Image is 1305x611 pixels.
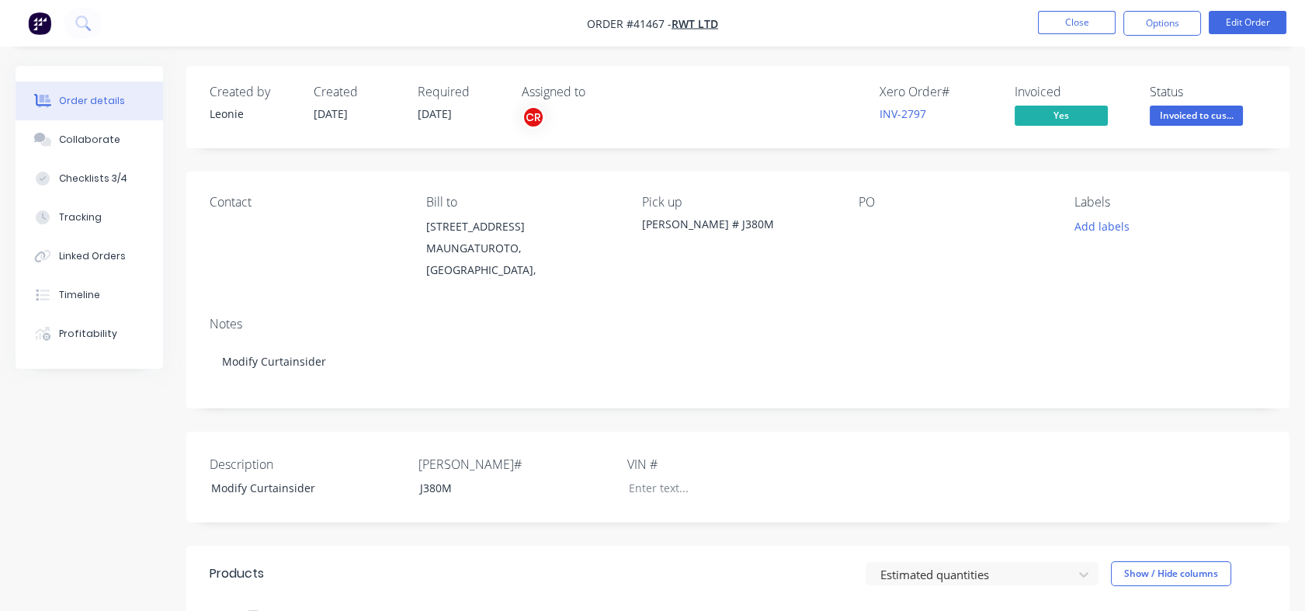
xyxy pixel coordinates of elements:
div: Labels [1074,195,1266,210]
div: Leonie [210,106,295,122]
div: Pick up [642,195,834,210]
button: Checklists 3/4 [16,159,163,198]
div: MAUNGATUROTO, [GEOGRAPHIC_DATA], [426,238,618,281]
div: Modify Curtainsider [199,477,393,499]
label: VIN # [627,455,821,474]
img: Factory [28,12,51,35]
button: Profitability [16,314,163,353]
span: [DATE] [314,106,348,121]
span: Invoiced to cus... [1150,106,1243,125]
div: Assigned to [522,85,677,99]
span: Yes [1015,106,1108,125]
span: Order #41467 - [587,16,672,31]
div: Xero Order # [880,85,996,99]
div: Notes [210,317,1266,332]
div: Tracking [59,210,102,224]
div: [PERSON_NAME] # J380M [642,216,834,232]
button: Order details [16,82,163,120]
button: Tracking [16,198,163,237]
div: PO [859,195,1050,210]
div: [STREET_ADDRESS] [426,216,618,238]
button: Invoiced to cus... [1150,106,1243,129]
div: Bill to [426,195,618,210]
div: Required [418,85,503,99]
div: Modify Curtainsider [210,338,1266,385]
div: Linked Orders [59,249,126,263]
button: Edit Order [1209,11,1286,34]
span: [DATE] [418,106,452,121]
div: Profitability [59,327,117,341]
div: Checklists 3/4 [59,172,127,186]
div: Created [314,85,399,99]
div: Collaborate [59,133,120,147]
a: RWT Ltd [672,16,718,31]
div: Order details [59,94,125,108]
div: Products [210,564,264,583]
a: INV-2797 [880,106,926,121]
div: Created by [210,85,295,99]
button: Close [1038,11,1116,34]
label: [PERSON_NAME]# [418,455,613,474]
div: Contact [210,195,401,210]
div: Status [1150,85,1266,99]
button: Collaborate [16,120,163,159]
div: [STREET_ADDRESS]MAUNGATUROTO, [GEOGRAPHIC_DATA], [426,216,618,281]
button: Add labels [1066,216,1137,237]
div: Invoiced [1015,85,1131,99]
label: Description [210,455,404,474]
div: Timeline [59,288,100,302]
button: Options [1123,11,1201,36]
button: Linked Orders [16,237,163,276]
div: J380M [408,477,602,499]
button: CR [522,106,545,129]
button: Show / Hide columns [1111,561,1231,586]
button: Timeline [16,276,163,314]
